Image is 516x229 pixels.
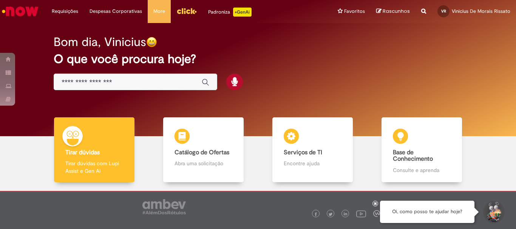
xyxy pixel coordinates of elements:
span: Rascunhos [383,8,410,15]
p: +GenAi [233,8,252,17]
img: click_logo_yellow_360x200.png [176,5,197,17]
img: logo_footer_linkedin.png [344,212,348,217]
img: logo_footer_workplace.png [373,210,380,217]
div: Padroniza [208,8,252,17]
h2: Bom dia, Vinicius [54,35,146,49]
img: logo_footer_twitter.png [329,212,332,216]
img: logo_footer_youtube.png [356,209,366,218]
img: logo_footer_facebook.png [314,212,318,216]
span: VR [441,9,446,14]
span: Favoritos [344,8,365,15]
a: Base de Conhecimento Consulte e aprenda [367,117,476,183]
a: Tirar dúvidas Tirar dúvidas com Lupi Assist e Gen Ai [40,117,149,183]
p: Abra uma solicitação [175,160,232,167]
a: Serviços de TI Encontre ajuda [258,117,367,183]
p: Encontre ajuda [284,160,341,167]
img: logo_footer_ambev_rotulo_gray.png [142,199,186,214]
a: Rascunhos [376,8,410,15]
span: More [153,8,165,15]
img: ServiceNow [1,4,40,19]
img: happy-face.png [146,37,157,48]
b: Catálogo de Ofertas [175,149,229,156]
span: Requisições [52,8,78,15]
a: Catálogo de Ofertas Abra uma solicitação [149,117,258,183]
b: Base de Conhecimento [393,149,433,163]
div: Oi, como posso te ajudar hoje? [380,201,474,223]
b: Serviços de TI [284,149,322,156]
p: Consulte e aprenda [393,166,450,174]
b: Tirar dúvidas [65,149,100,156]
span: Vinicius De Morais Rissato [452,8,510,14]
h2: O que você procura hoje? [54,52,462,66]
span: Despesas Corporativas [90,8,142,15]
p: Tirar dúvidas com Lupi Assist e Gen Ai [65,160,123,175]
button: Iniciar Conversa de Suporte [482,201,505,223]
